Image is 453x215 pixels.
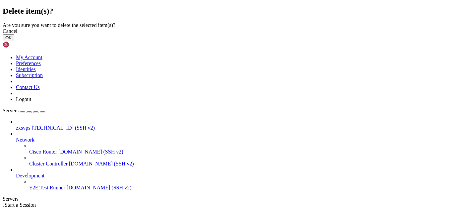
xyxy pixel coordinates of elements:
a: Development [16,173,450,179]
li: zxsvps [TECHNICAL_ID] (SSH v2) [16,119,450,131]
a: Preferences [16,60,41,66]
span:  [3,202,5,208]
span: [DOMAIN_NAME] (SSH v2) [67,185,132,190]
span: Development [16,173,44,178]
li: E2E Test Runner [DOMAIN_NAME] (SSH v2) [29,179,450,191]
a: E2E Test Runner [DOMAIN_NAME] (SSH v2) [29,185,450,191]
a: Identities [16,66,36,72]
span: Cluster Controller [29,161,68,166]
span: [DOMAIN_NAME] (SSH v2) [58,149,123,155]
div: Cancel [3,28,450,34]
a: Network [16,137,450,143]
span: [TECHNICAL_ID] (SSH v2) [32,125,95,131]
button: OK [3,34,14,41]
span: Start a Session [5,202,36,208]
a: Cisco Router [DOMAIN_NAME] (SSH v2) [29,149,450,155]
div: Servers [3,196,450,202]
span: Cisco Router [29,149,57,155]
span: Network [16,137,34,143]
span: [DOMAIN_NAME] (SSH v2) [69,161,134,166]
li: Development [16,167,450,191]
span: zxsvps [16,125,31,131]
a: zxsvps [TECHNICAL_ID] (SSH v2) [16,125,450,131]
a: Contact Us [16,84,40,90]
span: Servers [3,108,19,113]
img: Shellngn [3,41,41,48]
a: Logout [16,96,31,102]
a: Cluster Controller [DOMAIN_NAME] (SSH v2) [29,161,450,167]
li: Cluster Controller [DOMAIN_NAME] (SSH v2) [29,155,450,167]
a: Subscription [16,72,43,78]
li: Cisco Router [DOMAIN_NAME] (SSH v2) [29,143,450,155]
a: My Account [16,54,42,60]
h2: Delete item(s)? [3,7,450,16]
li: Network [16,131,450,167]
div: Are you sure you want to delete the selected item(s)? [3,22,450,28]
span: E2E Test Runner [29,185,65,190]
a: Servers [3,108,45,113]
